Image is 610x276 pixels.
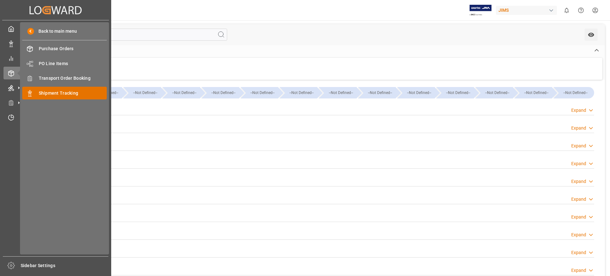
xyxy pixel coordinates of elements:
div: --Not Defined-- [241,87,278,98]
a: Data Management [3,37,108,50]
span: Back to main menu [34,28,77,35]
div: --Not Defined-- [280,87,317,98]
div: --Not Defined-- [436,87,474,98]
div: Expand [571,232,586,238]
button: open menu [585,29,598,41]
span: PO Line Items [39,60,107,67]
div: --Not Defined-- [123,87,161,98]
div: --Not Defined-- [162,87,200,98]
div: --Not Defined-- [325,87,356,98]
div: Expand [571,196,586,203]
span: Sidebar Settings [21,262,109,269]
a: My Cockpit [3,23,108,35]
div: --Not Defined-- [560,87,591,98]
div: --Not Defined-- [553,87,594,98]
img: Exertis%20JAM%20-%20Email%20Logo.jpg_1722504956.jpg [470,5,491,16]
div: --Not Defined-- [358,87,396,98]
div: --Not Defined-- [130,87,161,98]
div: --Not Defined-- [482,87,513,98]
div: --Not Defined-- [169,87,200,98]
div: --Not Defined-- [403,87,435,98]
div: --Not Defined-- [443,87,474,98]
div: --Not Defined-- [475,87,513,98]
div: --Not Defined-- [319,87,356,98]
div: Expand [571,107,586,114]
div: Expand [571,249,586,256]
button: JIMS [496,4,559,16]
a: Shipment Tracking [22,87,107,99]
a: Purchase Orders [22,43,107,55]
div: --Not Defined-- [397,87,435,98]
div: Expand [571,143,586,149]
div: --Not Defined-- [84,87,122,98]
span: Transport Order Booking [39,75,107,82]
div: --Not Defined-- [247,87,278,98]
button: Help Center [574,3,588,17]
a: Transport Order Booking [22,72,107,84]
div: Expand [571,125,586,131]
span: Purchase Orders [39,45,107,52]
div: --Not Defined-- [208,87,239,98]
input: Search Fields [29,29,227,41]
div: Expand [571,214,586,220]
a: PO Line Items [22,57,107,70]
span: Shipment Tracking [39,90,107,97]
div: --Not Defined-- [521,87,552,98]
div: Expand [571,160,586,167]
div: --Not Defined-- [364,87,396,98]
div: --Not Defined-- [286,87,317,98]
div: Expand [571,178,586,185]
div: Expand [571,267,586,274]
button: show 0 new notifications [559,3,574,17]
div: --Not Defined-- [514,87,552,98]
div: --Not Defined-- [201,87,239,98]
div: JIMS [496,6,557,15]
